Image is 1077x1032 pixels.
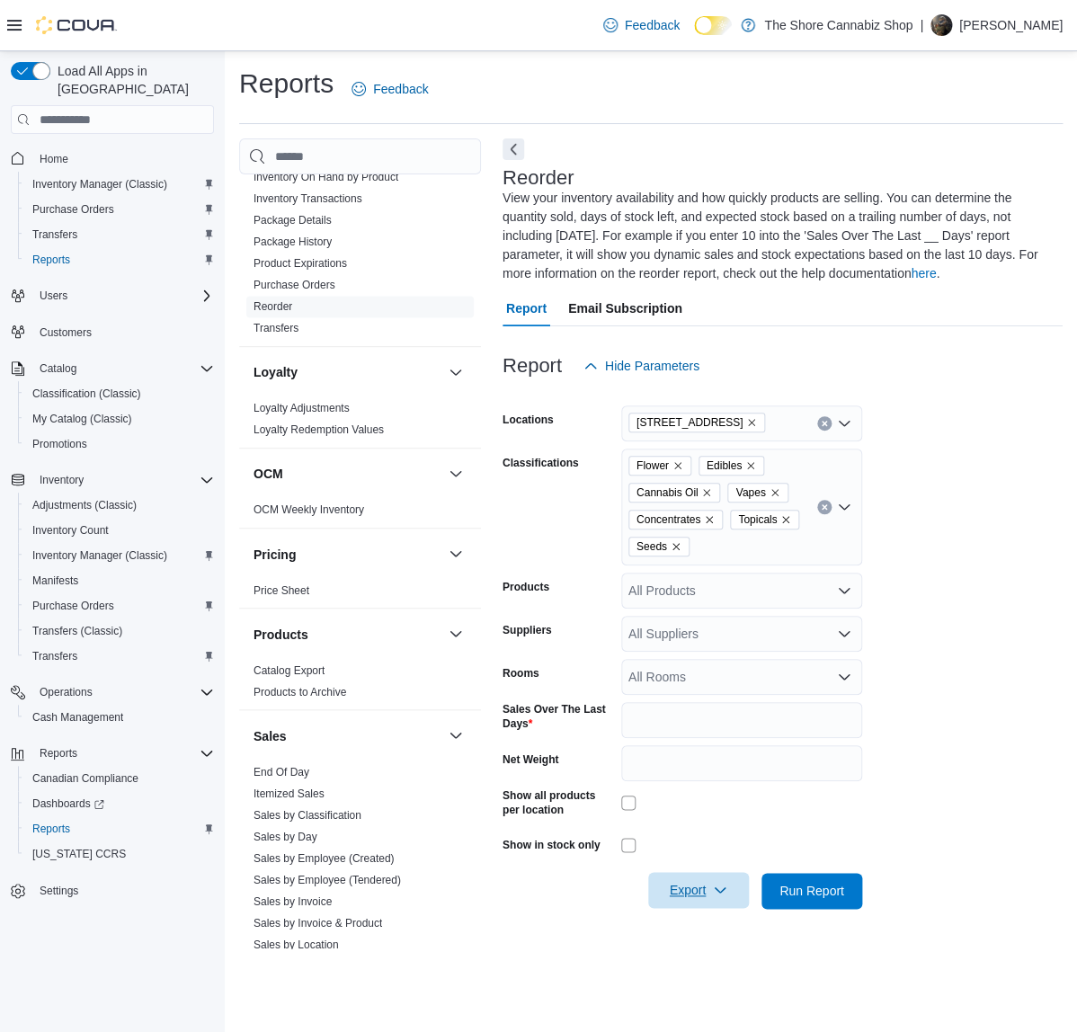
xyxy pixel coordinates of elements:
span: Users [32,285,214,307]
a: Sales by Employee (Created) [254,851,395,864]
label: Classifications [503,456,579,470]
div: Products [239,659,481,709]
label: Show in stock only [503,838,601,852]
button: Cash Management [18,705,221,730]
span: Product Expirations [254,256,347,271]
button: Open list of options [837,627,851,641]
button: Catalog [32,358,84,379]
span: Cash Management [25,707,214,728]
a: Product Expirations [254,257,347,270]
a: Feedback [596,7,687,43]
div: Inventory [239,80,481,346]
span: Topicals [730,510,799,529]
a: Sales by Classification [254,808,361,821]
span: Classification (Classic) [32,387,141,401]
button: Clear input [817,416,832,431]
h3: OCM [254,465,283,483]
span: Cannabis Oil [636,484,699,502]
a: Products to Archive [254,685,346,698]
span: Reports [40,746,77,761]
a: Promotions [25,433,94,455]
a: Settings [32,880,85,902]
span: Transfers (Classic) [32,624,122,638]
span: Purchase Orders [25,595,214,617]
span: Purchase Orders [25,199,214,220]
span: Operations [32,681,214,703]
span: Inventory [40,473,84,487]
button: Loyalty [254,363,441,381]
label: Net Weight [503,752,558,767]
span: Transfers [32,227,77,242]
a: Inventory On Hand by Product [254,171,398,183]
span: Customers [40,325,92,340]
span: My Catalog (Classic) [32,412,132,426]
span: Price Sheet [254,583,309,597]
button: Remove Topicals from selection in this group [780,514,791,525]
span: Sales by Employee (Tendered) [254,872,401,886]
a: Transfers [254,322,298,334]
span: Transfers [32,649,77,663]
span: Adjustments (Classic) [25,494,214,516]
span: Package History [254,235,332,249]
a: Sales by Day [254,830,317,842]
span: [US_STATE] CCRS [32,847,126,861]
button: Catalog [4,356,221,381]
button: Remove Cannabis Oil from selection in this group [701,487,712,498]
a: Package Details [254,214,332,227]
button: Remove Concentrates from selection in this group [704,514,715,525]
p: The Shore Cannabiz Shop [764,14,912,36]
span: OCM Weekly Inventory [254,503,364,517]
a: End Of Day [254,765,309,778]
button: Users [32,285,75,307]
button: Sales [445,725,467,746]
button: Export [648,872,749,908]
button: Transfers (Classic) [18,618,221,644]
button: Pricing [445,543,467,565]
a: Transfers [25,224,85,245]
span: Sales by Invoice [254,894,332,908]
span: Users [40,289,67,303]
span: Inventory Count [25,520,214,541]
span: Inventory [32,469,214,491]
button: My Catalog (Classic) [18,406,221,431]
h3: Loyalty [254,363,298,381]
label: Locations [503,413,554,427]
button: Loyalty [445,361,467,383]
span: Run Report [779,882,844,900]
button: Remove Edibles from selection in this group [745,460,756,471]
span: Reports [32,822,70,836]
span: Inventory On Hand by Product [254,170,398,184]
span: Vapes [735,484,765,502]
span: Reports [32,253,70,267]
a: [US_STATE] CCRS [25,843,133,865]
span: Edibles [707,457,742,475]
a: Itemized Sales [254,787,325,799]
label: Sales Over The Last Days [503,702,614,731]
button: Reports [4,741,221,766]
a: Inventory Manager (Classic) [25,173,174,195]
span: Concentrates [628,510,723,529]
button: Inventory Count [18,518,221,543]
span: Reports [32,743,214,764]
span: Edibles [699,456,764,476]
button: Operations [4,680,221,705]
span: Loyalty Redemption Values [254,423,384,437]
span: Manifests [25,570,214,592]
a: Feedback [344,71,435,107]
button: Open list of options [837,500,851,514]
button: OCM [254,465,441,483]
span: Inventory Manager (Classic) [32,177,167,191]
a: Sales by Invoice & Product [254,916,382,929]
a: here [911,266,936,280]
button: Home [4,145,221,171]
a: Home [32,148,76,170]
a: Reorder [254,300,292,313]
button: Settings [4,877,221,903]
a: Reports [25,818,77,840]
button: Sales [254,726,441,744]
button: Inventory Manager (Classic) [18,543,221,568]
a: Sales by Employee (Tendered) [254,873,401,885]
span: Loyalty Adjustments [254,401,350,415]
button: Transfers [18,644,221,669]
span: Export [659,872,738,908]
